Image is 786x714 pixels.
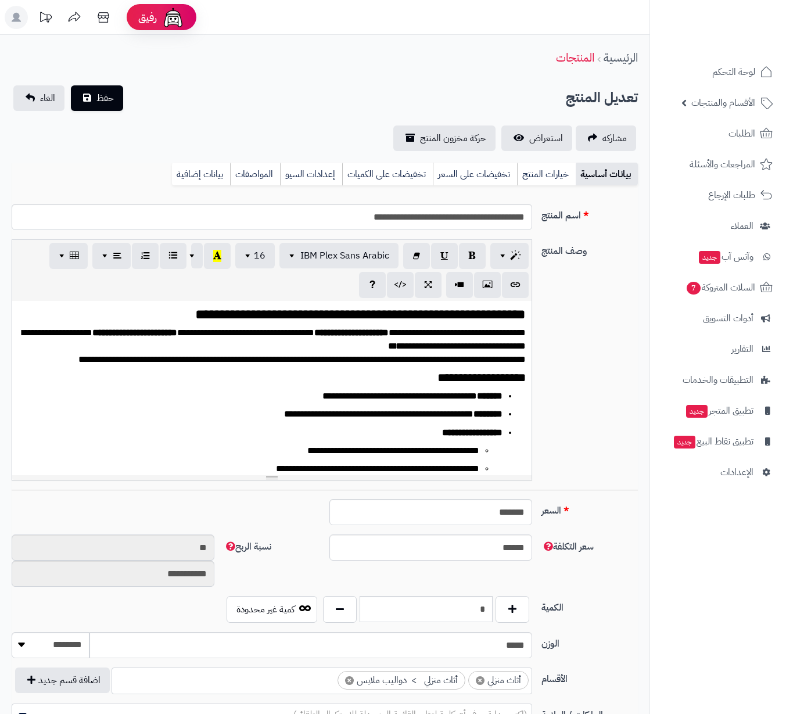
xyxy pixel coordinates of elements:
[476,676,484,685] span: ×
[342,163,433,186] a: تخفيضات على الكميات
[602,131,627,145] span: مشاركه
[556,49,594,66] a: المنتجات
[230,163,280,186] a: المواصفات
[138,10,157,24] span: رفيق
[707,21,775,45] img: logo-2.png
[657,366,779,394] a: التطبيقات والخدمات
[604,49,638,66] a: الرئيسية
[345,676,354,685] span: ×
[13,85,64,111] a: الغاء
[683,372,753,388] span: التطبيقات والخدمات
[537,596,643,615] label: الكمية
[537,668,643,686] label: الأقسام
[31,6,60,32] a: تحديثات المنصة
[71,85,123,111] button: حفظ
[703,310,753,326] span: أدوات التسويق
[517,163,576,186] a: خيارات المنتج
[657,212,779,240] a: العملاء
[420,131,486,145] span: حركة مخزون المنتج
[657,428,779,455] a: تطبيق نقاط البيعجديد
[537,632,643,651] label: الوزن
[686,281,701,295] span: 7
[501,125,572,151] a: استعراض
[468,671,529,690] li: أثاث منزلي
[172,163,230,186] a: بيانات إضافية
[529,131,563,145] span: استعراض
[728,125,755,142] span: الطلبات
[657,58,779,86] a: لوحة التحكم
[433,163,517,186] a: تخفيضات على السعر
[657,335,779,363] a: التقارير
[731,341,753,357] span: التقارير
[685,403,753,419] span: تطبيق المتجر
[657,150,779,178] a: المراجعات والأسئلة
[254,249,265,263] span: 16
[657,181,779,209] a: طلبات الإرجاع
[40,91,55,105] span: الغاء
[235,243,275,268] button: 16
[279,243,399,268] button: IBM Plex Sans Arabic
[657,243,779,271] a: وآتس آبجديد
[657,120,779,148] a: الطلبات
[15,668,110,693] button: اضافة قسم جديد
[537,239,643,258] label: وصف المنتج
[657,397,779,425] a: تطبيق المتجرجديد
[686,405,708,418] span: جديد
[690,156,755,173] span: المراجعات والأسئلة
[731,218,753,234] span: العملاء
[280,163,342,186] a: إعدادات السيو
[300,249,389,263] span: IBM Plex Sans Arabic
[698,249,753,265] span: وآتس آب
[537,499,643,518] label: السعر
[657,458,779,486] a: الإعدادات
[691,95,755,111] span: الأقسام والمنتجات
[338,671,465,690] li: أثاث منزلي > دواليب ملابس
[657,304,779,332] a: أدوات التسويق
[224,540,271,554] span: نسبة الربح
[96,91,114,105] span: حفظ
[576,125,636,151] a: مشاركه
[685,279,755,296] span: السلات المتروكة
[161,6,185,29] img: ai-face.png
[393,125,496,151] a: حركة مخزون المنتج
[657,274,779,302] a: السلات المتروكة7
[537,204,643,223] label: اسم المنتج
[566,86,638,110] h2: تعديل المنتج
[541,540,594,554] span: سعر التكلفة
[674,436,695,449] span: جديد
[699,251,720,264] span: جديد
[576,163,638,186] a: بيانات أساسية
[708,187,755,203] span: طلبات الإرجاع
[712,64,755,80] span: لوحة التحكم
[673,433,753,450] span: تطبيق نقاط البيع
[720,464,753,480] span: الإعدادات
